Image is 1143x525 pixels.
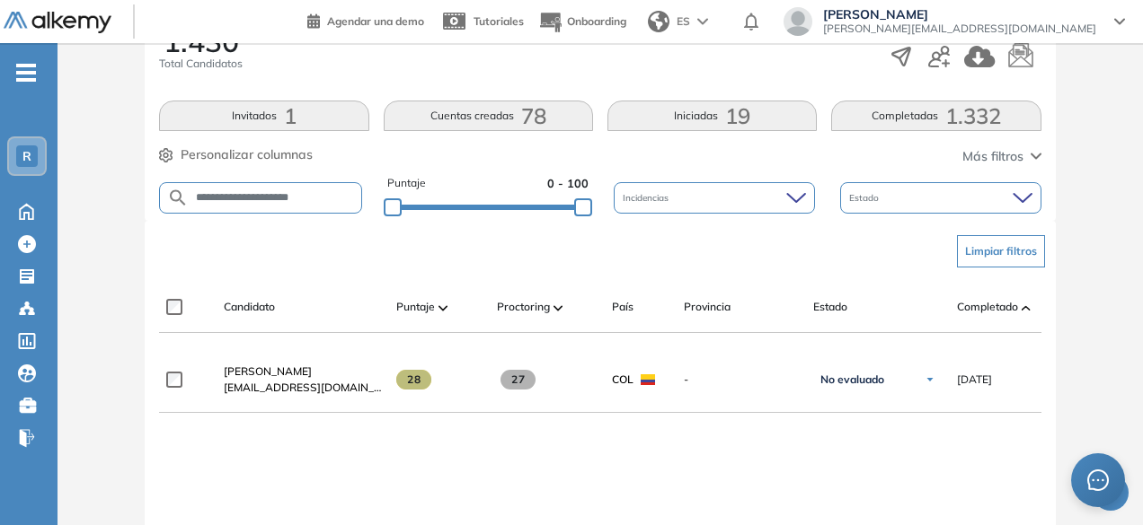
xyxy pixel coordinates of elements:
[396,370,431,389] span: 28
[1087,469,1109,491] span: message
[1022,305,1031,311] img: [missing "en.ARROW_ALT" translation]
[614,182,815,214] div: Incidencias
[159,145,313,164] button: Personalizar columnas
[181,145,313,164] span: Personalizar columnas
[167,187,189,209] img: SEARCH_ALT
[384,101,593,131] button: Cuentas creadas78
[4,12,111,34] img: Logo
[554,305,563,311] img: [missing "en.ARROW_ALT" translation]
[813,299,847,315] span: Estado
[820,372,884,387] span: No evaluado
[224,363,382,380] a: [PERSON_NAME]
[307,9,424,31] a: Agendar una demo
[501,370,536,389] span: 27
[962,147,1041,166] button: Más filtros
[925,374,935,385] img: Ícono de flecha
[684,299,731,315] span: Provincia
[538,3,626,41] button: Onboarding
[387,175,426,192] span: Puntaje
[641,374,655,385] img: COL
[567,14,626,28] span: Onboarding
[623,191,672,205] span: Incidencias
[957,372,992,388] span: [DATE]
[224,364,312,378] span: [PERSON_NAME]
[327,14,424,28] span: Agendar una demo
[396,299,435,315] span: Puntaje
[823,22,1096,36] span: [PERSON_NAME][EMAIL_ADDRESS][DOMAIN_NAME]
[16,71,36,74] i: -
[159,56,243,72] span: Total Candidatos
[849,191,882,205] span: Estado
[159,101,368,131] button: Invitados1
[648,11,669,32] img: world
[823,7,1096,22] span: [PERSON_NAME]
[684,372,799,388] span: -
[224,299,275,315] span: Candidato
[962,147,1023,166] span: Más filtros
[697,18,708,25] img: arrow
[612,299,634,315] span: País
[497,299,550,315] span: Proctoring
[474,14,524,28] span: Tutoriales
[677,13,690,30] span: ES
[224,380,382,396] span: [EMAIL_ADDRESS][DOMAIN_NAME]
[22,149,31,163] span: R
[547,175,589,192] span: 0 - 100
[957,299,1018,315] span: Completado
[831,101,1041,131] button: Completadas1.332
[439,305,447,311] img: [missing "en.ARROW_ALT" translation]
[612,372,634,388] span: COL
[840,182,1041,214] div: Estado
[607,101,817,131] button: Iniciadas19
[957,235,1045,267] button: Limpiar filtros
